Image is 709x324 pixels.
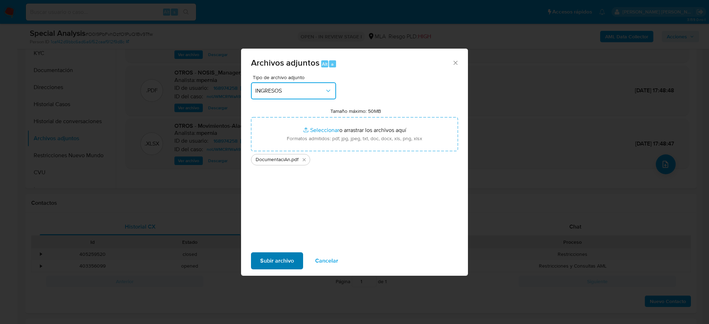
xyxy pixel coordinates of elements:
[331,61,334,67] span: a
[452,59,458,66] button: Cerrar
[256,156,290,163] span: DocumentaciAn
[255,87,325,94] span: INGRESOS
[260,253,294,269] span: Subir archivo
[290,156,298,163] span: .pdf
[322,61,328,67] span: Alt
[253,75,338,80] span: Tipo de archivo adjunto
[306,252,347,269] button: Cancelar
[300,155,308,164] button: Eliminar DocumentaciAn .pdf
[251,252,303,269] button: Subir archivo
[315,253,338,269] span: Cancelar
[251,151,458,165] ul: Archivos seleccionados
[330,108,381,114] label: Tamaño máximo: 50MB
[251,56,319,69] span: Archivos adjuntos
[251,82,336,99] button: INGRESOS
